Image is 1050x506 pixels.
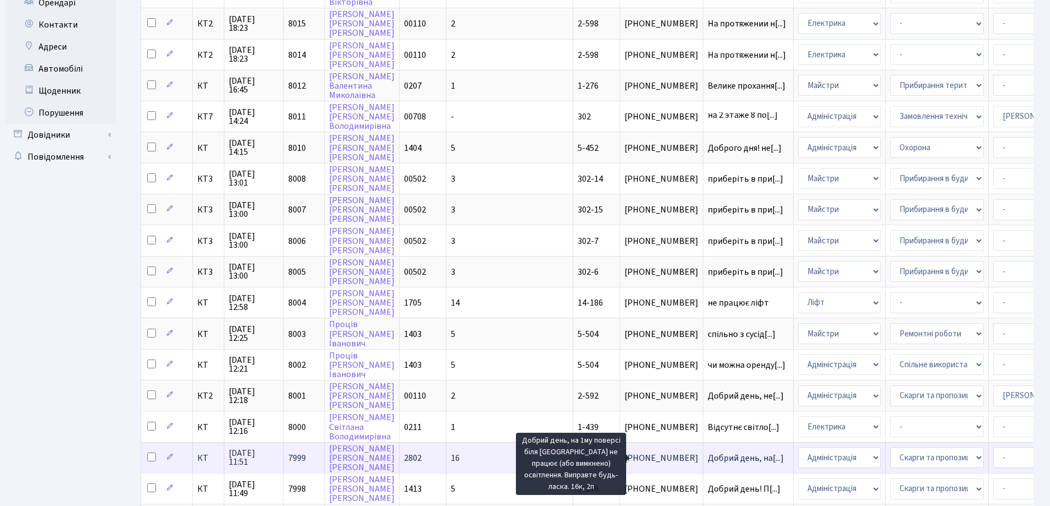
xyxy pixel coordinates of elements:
span: 7999 [288,452,306,464]
span: 16 [451,452,460,464]
span: [PHONE_NUMBER] [624,112,698,121]
span: 8006 [288,235,306,247]
a: [PERSON_NAME][PERSON_NAME][PERSON_NAME] [329,226,395,257]
span: 1-439 [578,421,599,433]
span: КТ [197,485,219,493]
span: не працює ліфт [708,298,789,307]
span: 00502 [404,235,426,247]
span: приберіть в при[...] [708,204,783,216]
span: 2-598 [578,49,599,61]
span: [DATE] 12:21 [229,356,279,373]
span: 1 [451,421,455,433]
span: приберіть в при[...] [708,235,783,247]
span: КТ7 [197,112,219,121]
span: 8008 [288,173,306,185]
span: [PHONE_NUMBER] [624,423,698,432]
span: спільно з сусід[...] [708,328,776,340]
span: [DATE] 14:24 [229,108,279,126]
span: КТ3 [197,237,219,246]
span: [PHONE_NUMBER] [624,81,698,90]
span: [DATE] 11:51 [229,449,279,466]
span: 1403 [404,359,422,371]
span: [PHONE_NUMBER] [624,485,698,493]
span: КТ3 [197,268,219,276]
span: 8003 [288,328,306,340]
div: Добрий день, на 1му поверсі біля [GEOGRAPHIC_DATA] не працює (або вимкнено) освітлення. Виправте ... [516,433,626,495]
span: [PHONE_NUMBER] [624,237,698,246]
span: 2-592 [578,390,599,402]
span: чи можна оренду[...] [708,359,785,371]
span: 5-504 [578,359,599,371]
span: 5-504 [578,328,599,340]
span: Добрий день, не[...] [708,390,784,402]
span: Відсутнє світло[...] [708,421,779,433]
span: 8005 [288,266,306,278]
span: [DATE] 18:23 [229,46,279,63]
span: [DATE] 13:00 [229,201,279,219]
span: 0207 [404,80,422,92]
a: Повідомлення [6,146,116,168]
span: Добрий день, на[...] [708,452,784,464]
span: КТ3 [197,175,219,183]
span: КТ2 [197,19,219,28]
span: 8015 [288,18,306,30]
a: [PERSON_NAME][PERSON_NAME][PERSON_NAME] [329,257,395,287]
span: 302-14 [578,173,603,185]
span: 2802 [404,452,422,464]
a: Автомобілі [6,58,116,80]
span: 8000 [288,421,306,433]
span: КТ3 [197,205,219,214]
a: Адреси [6,36,116,58]
span: 302-7 [578,235,599,247]
span: [DATE] 16:45 [229,77,279,94]
span: 2 [451,18,455,30]
span: 302-15 [578,204,603,216]
span: [DATE] 12:58 [229,294,279,312]
span: [PHONE_NUMBER] [624,298,698,307]
a: [PERSON_NAME][PERSON_NAME][PERSON_NAME] [329,40,395,70]
span: 2 [451,49,455,61]
a: [PERSON_NAME][PERSON_NAME][PERSON_NAME] [329,8,395,39]
span: [DATE] 14:15 [229,139,279,156]
span: 8010 [288,142,306,154]
span: 3 [451,266,455,278]
span: 00110 [404,49,426,61]
a: [PERSON_NAME][PERSON_NAME][PERSON_NAME] [329,474,395,504]
span: 14-186 [578,297,603,309]
span: 8002 [288,359,306,371]
span: на 2 этаже 8 по[...] [708,109,778,121]
span: 8004 [288,297,306,309]
span: 8014 [288,49,306,61]
span: КТ2 [197,51,219,59]
span: 8011 [288,111,306,123]
span: 2 [451,390,455,402]
span: [DATE] 18:23 [229,15,279,32]
span: 00502 [404,173,426,185]
span: 5 [451,359,455,371]
span: 302-6 [578,266,599,278]
span: 1-276 [578,80,599,92]
a: Проців[PERSON_NAME]Іванович [329,319,395,350]
span: 00502 [404,204,426,216]
span: 14 [451,297,460,309]
span: 302 [578,111,591,123]
span: 00110 [404,390,426,402]
span: приберіть в при[...] [708,173,783,185]
span: 2-598 [578,18,599,30]
span: 1705 [404,297,422,309]
a: [PERSON_NAME][PERSON_NAME][PERSON_NAME] [329,133,395,164]
span: 0211 [404,421,422,433]
span: КТ [197,298,219,307]
span: 00708 [404,111,426,123]
span: КТ [197,423,219,432]
span: КТ2 [197,391,219,400]
span: 1 [451,80,455,92]
span: [DATE] 12:18 [229,387,279,405]
span: 5 [451,142,455,154]
span: 1413 [404,483,422,495]
span: [DATE] 12:25 [229,325,279,342]
span: [DATE] 12:16 [229,418,279,436]
span: Велике прохання[...] [708,80,785,92]
span: [DATE] 13:01 [229,170,279,187]
span: Добрий день! П[...] [708,483,780,495]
